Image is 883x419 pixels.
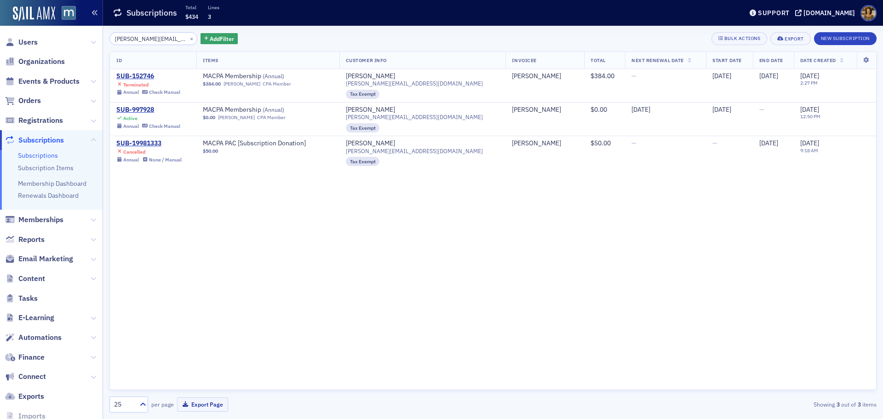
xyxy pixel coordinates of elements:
a: Renewals Dashboard [18,191,79,200]
span: — [712,139,717,147]
div: CPA Member [263,81,291,87]
time: 12:50 PM [800,113,820,120]
a: MACPA Membership (Annual) [203,72,319,80]
div: Tax Exempt [346,157,380,166]
label: per page [151,400,174,408]
button: Export [770,32,810,45]
a: Users [5,37,38,47]
span: [DATE] [800,72,819,80]
span: — [759,105,764,114]
a: Exports [5,391,44,402]
div: None / Manual [149,157,182,163]
a: [PERSON_NAME] [346,139,395,148]
strong: 3 [856,400,862,408]
span: Items [203,57,218,63]
button: [DOMAIN_NAME] [795,10,858,16]
a: Subscriptions [18,151,58,160]
span: Tasks [18,293,38,304]
span: $50.00 [203,148,218,154]
span: [DATE] [712,72,731,80]
div: Export [785,36,803,41]
span: Laura Swann [512,106,578,114]
div: [PERSON_NAME] [346,106,395,114]
div: Bulk Actions [724,36,760,41]
a: View Homepage [55,6,76,22]
div: Showing out of items [627,400,877,408]
span: Laura Swann [512,72,578,80]
span: Events & Products [18,76,80,86]
button: AddFilter [201,33,238,45]
span: Subscriptions [18,135,64,145]
span: ID [116,57,122,63]
h1: Subscriptions [126,7,177,18]
span: Add Filter [210,34,234,43]
span: Connect [18,372,46,382]
time: 2:27 PM [800,80,818,86]
span: Next Renewal Date [631,57,684,63]
div: SUB-997928 [116,106,180,114]
span: Finance [18,352,45,362]
span: ( Annual ) [263,106,284,113]
a: MACPA PAC [Subscription Donation] [203,139,319,148]
div: 25 [114,400,134,409]
p: Lines [208,4,219,11]
button: × [188,34,196,42]
span: [PERSON_NAME][EMAIL_ADDRESS][DOMAIN_NAME] [346,148,483,155]
strong: 3 [835,400,841,408]
span: [DATE] [800,139,819,147]
a: [PERSON_NAME] [512,106,561,114]
span: Content [18,274,45,284]
span: Reports [18,235,45,245]
a: [PERSON_NAME] [512,139,561,148]
input: Search… [109,32,197,45]
a: SailAMX [13,6,55,21]
a: SUB-152746 [116,72,180,80]
span: Registrations [18,115,63,126]
a: Subscriptions [5,135,64,145]
div: Check Manual [149,123,180,129]
div: Annual [123,89,139,95]
span: Profile [860,5,877,21]
a: [PERSON_NAME] [346,72,395,80]
span: $384.00 [591,72,614,80]
div: Annual [123,157,139,163]
a: E-Learning [5,313,54,323]
span: $50.00 [591,139,611,147]
span: MACPA Membership [203,106,319,114]
span: Email Marketing [18,254,73,264]
span: Customer Info [346,57,387,63]
span: Organizations [18,57,65,67]
div: SUB-19981333 [116,139,182,148]
button: Export Page [177,397,228,412]
a: Memberships [5,215,63,225]
a: Automations [5,333,62,343]
a: MACPA Membership (Annual) [203,106,319,114]
span: [DATE] [800,105,819,114]
span: [DATE] [631,105,650,114]
a: [PERSON_NAME] [224,81,260,87]
span: End Date [759,57,783,63]
span: [PERSON_NAME][EMAIL_ADDRESS][DOMAIN_NAME] [346,114,483,121]
span: $0.00 [591,105,607,114]
span: 3 [208,13,211,20]
button: New Subscription [814,32,877,45]
img: SailAMX [62,6,76,20]
a: Organizations [5,57,65,67]
div: CPA Member [257,115,286,121]
a: [PERSON_NAME] [218,115,255,121]
a: Registrations [5,115,63,126]
span: ( Annual ) [263,72,284,80]
a: Orders [5,96,41,106]
div: Cancelled [123,149,145,155]
div: Active [123,115,138,121]
div: Tax Exempt [346,90,380,99]
a: Events & Products [5,76,80,86]
span: Total [591,57,606,63]
span: $0.00 [203,115,215,121]
a: Email Marketing [5,254,73,264]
